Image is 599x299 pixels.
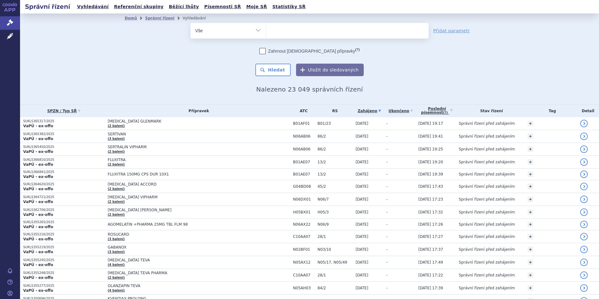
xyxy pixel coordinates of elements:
strong: VaPÚ - ex-offo [23,162,53,167]
span: N06/7 [317,197,352,202]
span: [DATE] [356,260,368,265]
span: - [386,121,388,126]
span: [DATE] 17:39 [418,286,443,290]
th: Přípravek [105,104,290,117]
span: N05AX12 [293,260,314,265]
span: N03/10 [317,247,352,252]
strong: VaPÚ - ex-offo [23,149,53,154]
p: SUKLS366841/2025 [23,170,105,174]
a: + [528,260,533,265]
th: Stav řízení [456,104,524,117]
span: [DATE] [356,160,368,164]
strong: VaPÚ - ex-offo [23,250,53,254]
a: detail [580,271,588,279]
a: (2 balení) [108,124,125,128]
span: N06DX01 [293,197,314,202]
span: [DATE] [356,286,368,290]
a: detail [580,246,588,253]
strong: VaPÚ - ex-offo [23,237,53,241]
a: + [528,285,533,291]
span: [DATE] 19:39 [418,172,443,176]
a: detail [580,284,588,292]
span: [DATE] 17:22 [418,273,443,277]
button: Uložit do sledovaných [296,64,364,76]
span: [DATE] [356,121,368,126]
span: G04BD08 [293,184,314,189]
strong: VaPÚ - ex-offo [23,263,53,267]
strong: VaPÚ - ex-offo [23,175,53,179]
span: [DATE] 19:20 [418,160,443,164]
span: GABANOX [108,245,264,249]
span: [DATE] 17:32 [418,210,443,214]
strong: VaPÚ - ex-offo [23,225,53,229]
p: SUKLS355277/2025 [23,284,105,288]
span: [MEDICAL_DATA] [PERSON_NAME] [108,208,264,212]
p: SUKLS355219/2025 [23,245,105,249]
li: Vyhledávání [183,13,214,23]
a: detail [580,208,588,216]
span: - [386,172,388,176]
span: FLUXITRA [108,158,264,162]
a: detail [580,221,588,228]
a: detail [580,158,588,166]
span: [DATE] [356,172,368,176]
a: Ukončeno [386,107,415,115]
span: [DATE] [356,147,368,151]
a: Běžící lhůty [167,3,201,11]
a: detail [580,145,588,153]
span: [MEDICAL_DATA] TEVA [108,258,264,262]
a: (3 balení) [108,250,125,254]
span: [DATE] [356,234,368,239]
a: (2 balení) [108,276,125,279]
span: N06AB06 [293,147,314,151]
a: + [528,171,533,177]
p: SUKLS365382/2025 [23,132,105,136]
span: B01/23 [317,121,352,126]
span: 13/2 [317,160,352,164]
span: SERTIVAN [108,132,264,136]
span: [MEDICAL_DATA] TEVA PHARMA [108,271,264,275]
strong: VaPÚ - ex-offo [23,137,53,141]
span: Nalezeno 23 049 správních řízení [256,86,363,93]
span: 28/1 [317,234,352,239]
span: Správní řízení před zahájením [459,273,515,277]
span: FLUXITRA 150MG CPS DUR 10X1 [108,172,264,176]
th: Tag [524,104,577,117]
span: [DATE] 19:41 [418,134,443,139]
p: SUKLS355265/2025 [23,220,105,224]
th: Detail [577,104,599,117]
span: - [386,160,388,164]
p: SUKLS366810/2025 [23,158,105,162]
a: (2 balení) [108,187,125,191]
span: B01AE07 [293,172,314,176]
span: [DATE] [356,134,368,139]
span: [DATE] 17:43 [418,184,443,189]
span: - [386,184,388,189]
strong: VaPÚ - ex-offo [23,187,53,191]
a: detail [580,183,588,190]
a: Poslednípísemnost(?) [418,104,456,117]
span: [DATE] 17:49 [418,260,443,265]
a: SPZN / Typ SŘ [23,107,105,115]
span: N06AX22 [293,222,314,227]
span: C10AA07 [293,234,314,239]
a: + [528,209,533,215]
span: H05BX01 [293,210,314,214]
span: 84/2 [317,286,352,290]
a: Domů [125,16,137,20]
span: N05AH03 [293,286,314,290]
span: - [386,147,388,151]
span: [MEDICAL_DATA] GLENMARK [108,119,264,123]
a: (2 balení) [108,200,125,203]
strong: VaPÚ - ex-offo [23,288,53,293]
a: Referenční skupiny [112,3,165,11]
a: (4 balení) [108,289,125,292]
strong: VaPÚ - ex-offo [23,124,53,128]
span: 86/2 [317,134,352,139]
span: - [386,273,388,277]
h2: Správní řízení [20,2,75,11]
span: Správní řízení před zahájením [459,234,515,239]
span: [DATE] [356,222,368,227]
a: Moje SŘ [244,3,269,11]
span: [MEDICAL_DATA] ACCORD [108,182,264,186]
